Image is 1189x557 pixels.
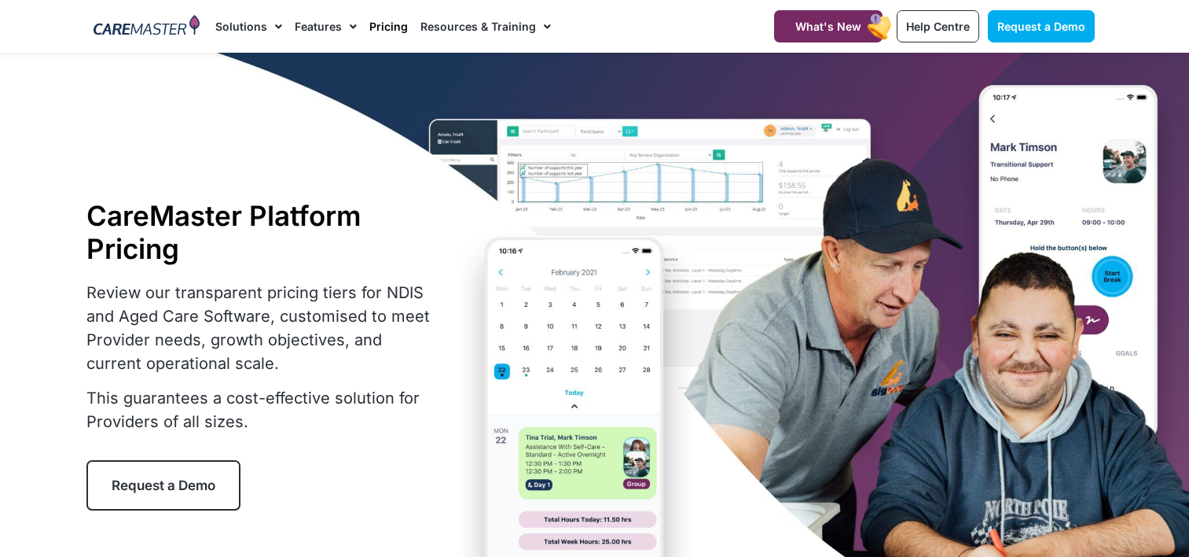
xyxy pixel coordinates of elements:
[86,199,440,265] h1: CareMaster Platform Pricing
[988,10,1095,42] a: Request a Demo
[906,20,970,33] span: Help Centre
[774,10,883,42] a: What's New
[86,460,240,511] a: Request a Demo
[897,10,979,42] a: Help Centre
[94,15,200,39] img: CareMaster Logo
[86,386,440,433] p: This guarantees a cost-effective solution for Providers of all sizes.
[997,20,1085,33] span: Request a Demo
[86,281,440,375] p: Review our transparent pricing tiers for NDIS and Aged Care Software, customised to meet Provider...
[112,478,215,493] span: Request a Demo
[795,20,861,33] span: What's New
